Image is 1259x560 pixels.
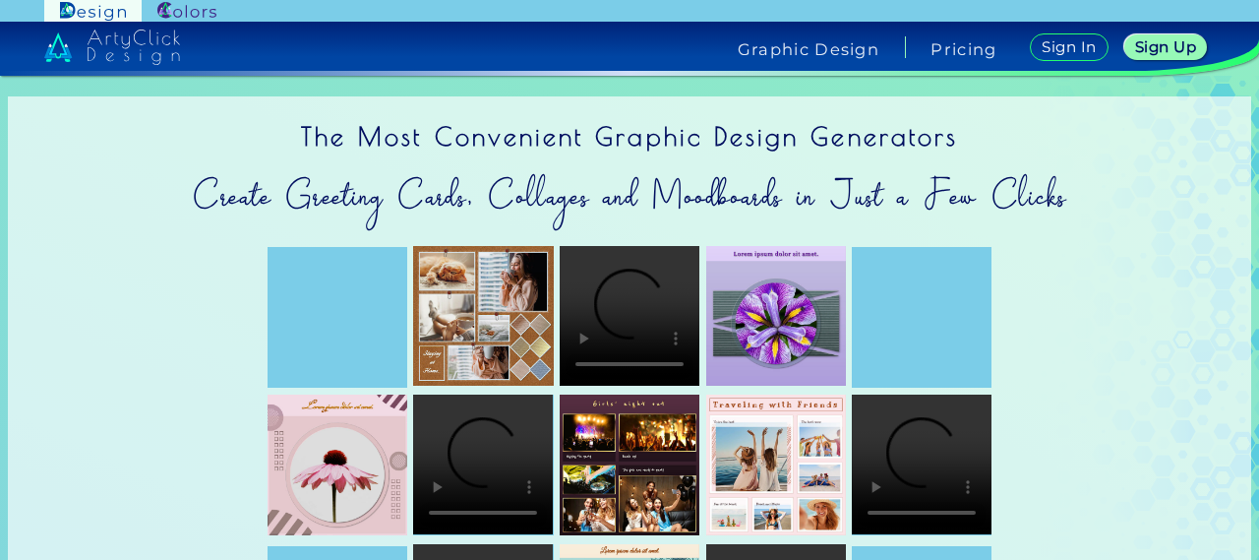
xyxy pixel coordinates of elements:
[1034,34,1105,60] a: Sign In
[738,41,879,57] h4: Graphic Design
[8,164,1251,227] h2: Create Greeting Cards, Collages and Moodboards in Just a Few Clicks
[8,96,1251,164] h1: The Most Convenient Graphic Design Generators
[1128,35,1203,59] a: Sign Up
[930,41,996,57] a: Pricing
[1138,40,1193,54] h5: Sign Up
[44,30,180,65] img: artyclick_design_logo_white_combined_path.svg
[157,2,216,21] img: ArtyClick Colors logo
[1045,40,1094,54] h5: Sign In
